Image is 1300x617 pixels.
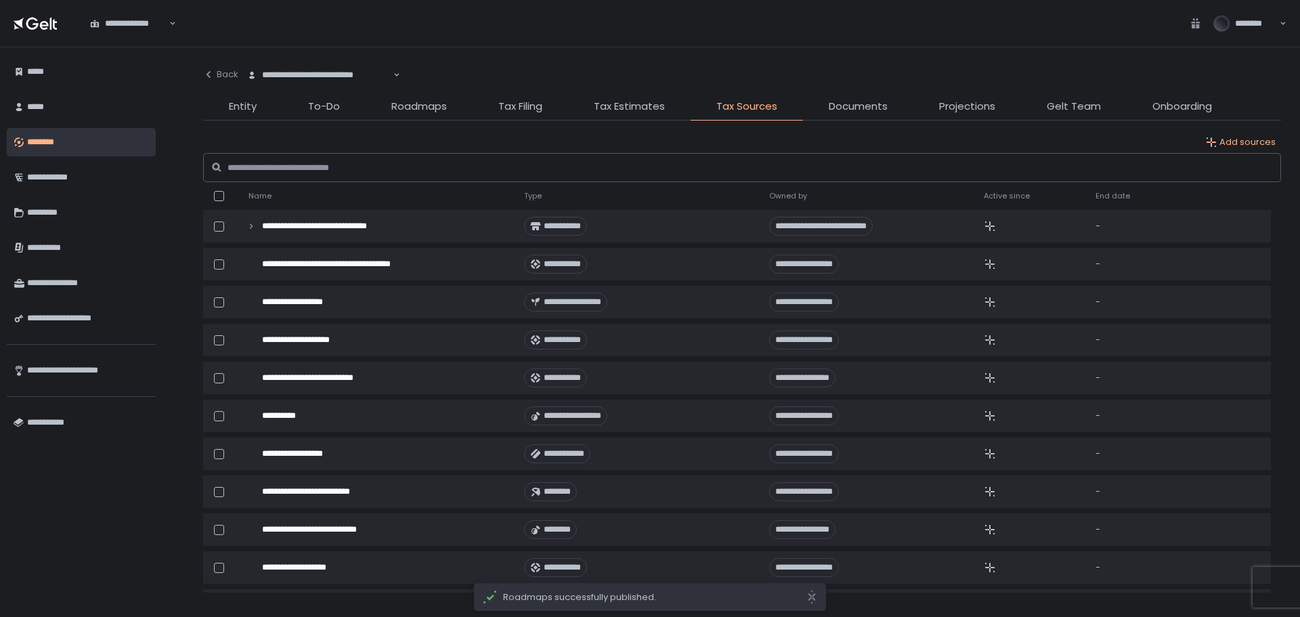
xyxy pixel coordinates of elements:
span: Tax Sources [716,99,777,114]
span: Roadmaps successfully published. [503,591,806,603]
div: Search for option [238,61,400,89]
span: Owned by [769,191,807,201]
span: - [1096,524,1100,536]
span: Roadmaps [391,99,447,114]
div: Search for option [81,9,176,38]
button: Add sources [1206,136,1276,148]
span: - [1096,561,1100,574]
span: - [1096,372,1100,384]
span: Onboarding [1152,99,1212,114]
span: Tax Filing [498,99,542,114]
span: - [1096,410,1100,422]
span: - [1096,448,1100,460]
span: Documents [829,99,888,114]
span: - [1096,296,1100,308]
span: End date [1096,191,1130,201]
span: Entity [229,99,257,114]
span: Type [524,191,542,201]
span: To-Do [308,99,340,114]
span: - [1096,220,1100,232]
input: Search for option [167,17,168,30]
span: - [1096,258,1100,270]
span: Name [248,191,272,201]
span: Tax Estimates [594,99,665,114]
span: Projections [939,99,995,114]
button: Back [203,61,238,88]
span: Active since [984,191,1030,201]
span: - [1096,334,1100,346]
span: - [1096,486,1100,498]
span: Gelt Team [1047,99,1101,114]
div: Back [203,68,238,81]
svg: close [806,590,817,604]
input: Search for option [391,68,392,82]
